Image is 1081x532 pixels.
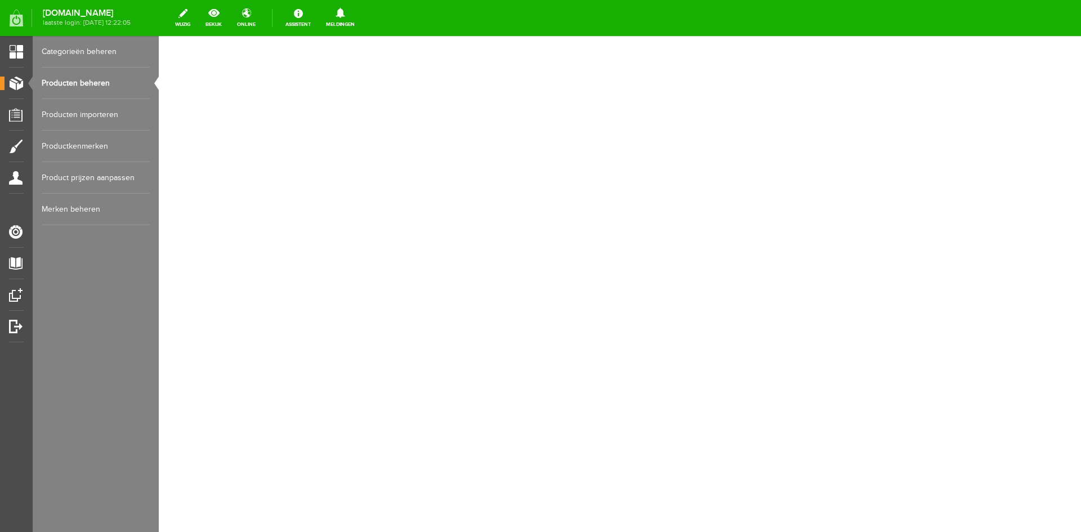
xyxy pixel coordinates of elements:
[319,6,361,30] a: Meldingen
[168,6,197,30] a: wijzig
[199,6,229,30] a: bekijk
[42,36,150,68] a: Categorieën beheren
[42,194,150,225] a: Merken beheren
[42,131,150,162] a: Productkenmerken
[42,162,150,194] a: Product prijzen aanpassen
[43,20,131,26] span: laatste login: [DATE] 12:22:05
[230,6,262,30] a: online
[43,10,131,16] strong: [DOMAIN_NAME]
[279,6,318,30] a: Assistent
[42,99,150,131] a: Producten importeren
[42,68,150,99] a: Producten beheren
